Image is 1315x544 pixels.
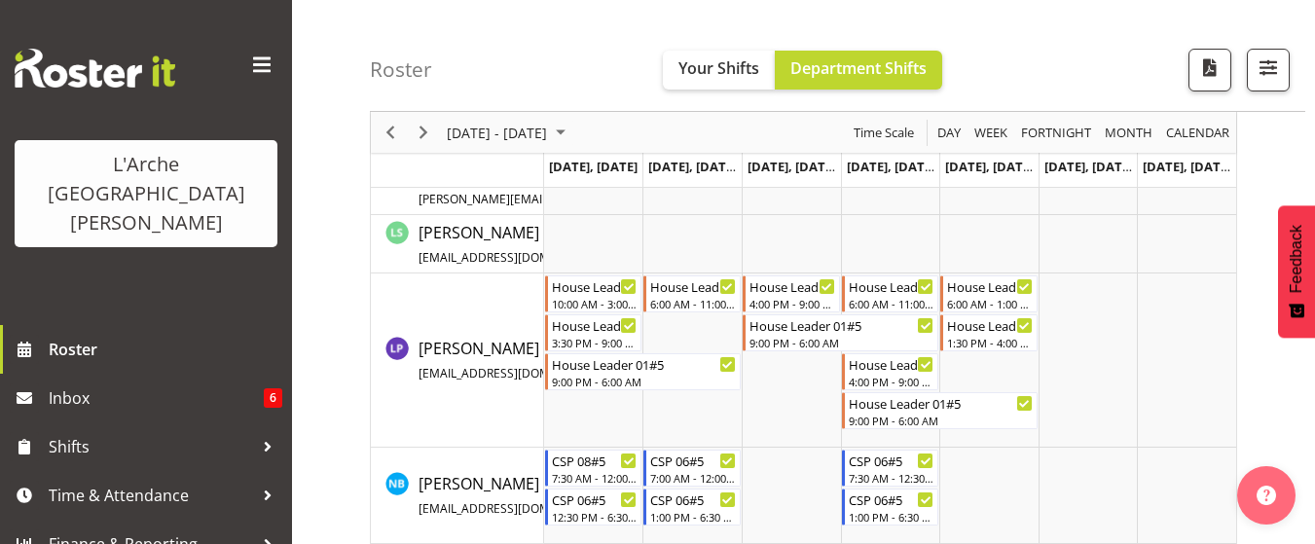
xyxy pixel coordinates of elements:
[419,500,612,517] span: [EMAIL_ADDRESS][DOMAIN_NAME]
[650,509,736,525] div: 1:00 PM - 6:30 PM
[552,296,638,311] div: 10:00 AM - 3:00 PM
[842,392,1038,429] div: Lydia Peters"s event - House Leader 01#5 Begin From Thursday, September 11, 2025 at 9:00:00 PM GM...
[445,121,549,145] span: [DATE] - [DATE]
[552,354,736,374] div: House Leader 01#5
[1278,205,1315,338] button: Feedback - Show survey
[1247,49,1290,91] button: Filter Shifts
[419,163,782,208] span: [PERSON_NAME]
[1102,121,1156,145] button: Timeline Month
[748,158,836,175] span: [DATE], [DATE]
[407,112,440,153] div: Next
[264,388,282,408] span: 6
[650,296,736,311] div: 6:00 AM - 11:00 AM
[411,121,437,145] button: Next
[1019,121,1093,145] span: Fortnight
[849,354,934,374] div: House Leader 01#5
[419,472,690,519] a: [PERSON_NAME][EMAIL_ADDRESS][DOMAIN_NAME]
[934,121,965,145] button: Timeline Day
[545,450,642,487] div: Nena Barwell"s event - CSP 08#5 Begin From Monday, September 8, 2025 at 7:30:00 AM GMT+12:00 Ends...
[419,338,690,382] span: [PERSON_NAME]
[419,191,704,207] span: [PERSON_NAME][EMAIL_ADDRESS][DOMAIN_NAME]
[374,112,407,153] div: Previous
[552,470,638,486] div: 7:30 AM - 12:00 PM
[552,335,638,350] div: 3:30 PM - 9:00 PM
[743,314,938,351] div: Lydia Peters"s event - House Leader 01#5 Begin From Wednesday, September 10, 2025 at 9:00:00 PM G...
[371,273,544,448] td: Lydia Peters resource
[419,473,690,518] span: [PERSON_NAME]
[940,275,1038,312] div: Lydia Peters"s event - House Leader 01#5 Begin From Friday, September 12, 2025 at 6:00:00 AM GMT+...
[947,335,1033,350] div: 1:30 PM - 4:00 PM
[545,353,741,390] div: Lydia Peters"s event - House Leader 01#5 Begin From Monday, September 8, 2025 at 9:00:00 PM GMT+1...
[775,51,942,90] button: Department Shifts
[947,276,1033,296] div: House Leader 01#5
[549,158,638,175] span: [DATE], [DATE]
[842,353,939,390] div: Lydia Peters"s event - House Leader 01#5 Begin From Thursday, September 11, 2025 at 4:00:00 PM GM...
[650,451,736,470] div: CSP 06#5
[749,315,933,335] div: House Leader 01#5
[972,121,1009,145] span: Week
[971,121,1011,145] button: Timeline Week
[947,296,1033,311] div: 6:00 AM - 1:00 PM
[1188,49,1231,91] button: Download a PDF of the roster according to the set date range.
[1143,158,1231,175] span: [DATE], [DATE]
[15,49,175,88] img: Rosterit website logo
[371,215,544,273] td: Leanne Smith resource
[940,314,1038,351] div: Lydia Peters"s event - House Leader 01#5 Begin From Friday, September 12, 2025 at 1:30:00 PM GMT+...
[419,337,690,383] a: [PERSON_NAME][EMAIL_ADDRESS][DOMAIN_NAME]
[1164,121,1231,145] span: calendar
[49,481,253,510] span: Time & Attendance
[545,314,642,351] div: Lydia Peters"s event - House Leader 01#5 Begin From Monday, September 8, 2025 at 3:30:00 PM GMT+1...
[552,374,736,389] div: 9:00 PM - 6:00 AM
[49,432,253,461] span: Shifts
[552,451,638,470] div: CSP 08#5
[34,150,258,237] div: L'Arche [GEOGRAPHIC_DATA][PERSON_NAME]
[545,275,642,312] div: Lydia Peters"s event - House Leader 01#5 Begin From Monday, September 8, 2025 at 10:00:00 AM GMT+...
[643,489,741,526] div: Nena Barwell"s event - CSP 06#5 Begin From Tuesday, September 9, 2025 at 1:00:00 PM GMT+12:00 End...
[419,222,690,267] span: [PERSON_NAME]
[650,470,736,486] div: 7:00 AM - 12:00 PM
[552,490,638,509] div: CSP 06#5
[650,490,736,509] div: CSP 06#5
[947,315,1033,335] div: House Leader 01#5
[444,121,574,145] button: September 08 - 14, 2025
[1018,121,1095,145] button: Fortnight
[851,121,918,145] button: Time Scale
[849,490,934,509] div: CSP 06#5
[849,470,934,486] div: 7:30 AM - 12:30 PM
[1044,158,1133,175] span: [DATE], [DATE]
[849,451,934,470] div: CSP 06#5
[552,509,638,525] div: 12:30 PM - 6:30 PM
[419,221,690,268] a: [PERSON_NAME][EMAIL_ADDRESS][DOMAIN_NAME]
[849,509,934,525] div: 1:00 PM - 6:30 PM
[749,296,835,311] div: 4:00 PM - 9:00 PM
[370,58,432,81] h4: Roster
[849,296,934,311] div: 6:00 AM - 11:00 AM
[842,450,939,487] div: Nena Barwell"s event - CSP 06#5 Begin From Thursday, September 11, 2025 at 7:30:00 AM GMT+12:00 E...
[749,335,933,350] div: 9:00 PM - 6:00 AM
[945,158,1034,175] span: [DATE], [DATE]
[678,57,759,79] span: Your Shifts
[842,275,939,312] div: Lydia Peters"s event - House Leader 01#5 Begin From Thursday, September 11, 2025 at 6:00:00 AM GM...
[849,276,934,296] div: House Leader 01#5
[49,335,282,364] span: Roster
[849,413,1033,428] div: 9:00 PM - 6:00 AM
[643,450,741,487] div: Nena Barwell"s event - CSP 06#5 Begin From Tuesday, September 9, 2025 at 7:00:00 AM GMT+12:00 End...
[935,121,963,145] span: Day
[419,249,612,266] span: [EMAIL_ADDRESS][DOMAIN_NAME]
[1257,486,1276,505] img: help-xxl-2.png
[749,276,835,296] div: House Leader 01#5
[643,275,741,312] div: Lydia Peters"s event - House Leader 01#5 Begin From Tuesday, September 9, 2025 at 6:00:00 AM GMT+...
[49,383,264,413] span: Inbox
[1163,121,1233,145] button: Month
[648,158,737,175] span: [DATE], [DATE]
[378,121,404,145] button: Previous
[743,275,840,312] div: Lydia Peters"s event - House Leader 01#5 Begin From Wednesday, September 10, 2025 at 4:00:00 PM G...
[852,121,916,145] span: Time Scale
[1288,225,1305,293] span: Feedback
[552,315,638,335] div: House Leader 01#5
[371,448,544,544] td: Nena Barwell resource
[849,374,934,389] div: 4:00 PM - 9:00 PM
[842,489,939,526] div: Nena Barwell"s event - CSP 06#5 Begin From Thursday, September 11, 2025 at 1:00:00 PM GMT+12:00 E...
[847,158,935,175] span: [DATE], [DATE]
[663,51,775,90] button: Your Shifts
